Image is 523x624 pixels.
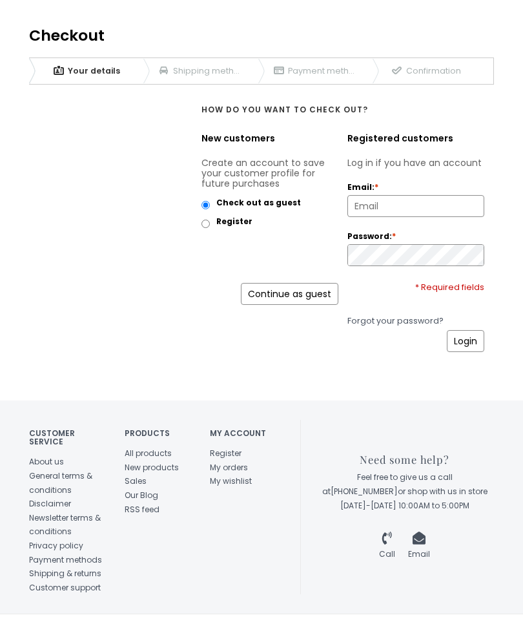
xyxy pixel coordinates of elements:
a: Shipping & returns [29,568,101,579]
strong: How do you want to check out? [201,103,368,117]
a: Register [210,448,241,459]
p: Log in if you have an account [347,158,484,168]
a: My orders [210,462,248,473]
a: Continue as guest [241,283,338,305]
a: 1Your details [29,58,143,84]
a: My wishlist [210,475,252,486]
a: Login [447,330,484,352]
div: Registered customers [347,132,484,151]
h4: Customer service [29,429,105,446]
span: 2 [158,58,170,84]
a: Our Blog [125,490,158,501]
a: Forgot your password? [347,312,444,330]
a: RSS feed [125,504,159,515]
a: All products [125,448,172,459]
a: 2Shipping method [143,58,258,84]
div: * Required fields [347,282,484,293]
span: 4 [391,58,403,84]
label: Register [216,217,252,236]
input: Email [348,196,484,216]
a: About us [29,456,64,467]
div: Checkout [29,26,494,45]
a: Customer support [29,582,101,593]
a: Email [408,534,430,559]
a: New products [125,462,179,473]
label: Email: [347,178,484,193]
a: Sales [125,475,147,486]
a: Payment methods [29,554,102,565]
a: Disclaimer [29,498,71,509]
h4: Products [125,429,191,437]
h3: Need some help? [315,453,494,465]
div: New customers [201,132,338,151]
span: 1 [53,58,65,84]
span: 3 [273,58,285,84]
a: Privacy policy [29,540,83,551]
a: 3Payment method [258,58,373,84]
a: [PHONE_NUMBER] [331,486,398,497]
a: 4Confirmation [373,58,480,84]
p: Create an account to save your customer profile for future purchases [201,158,338,189]
label: Check out as guest [216,198,301,217]
div: Breadcrumbs [29,57,494,85]
a: Newsletter terms & conditions [29,512,101,537]
a: General terms & conditions [29,470,92,495]
span: Feel free to give us a call at or shop with us in store [DATE]-[DATE] 10:00AM to 5:00PM [322,472,487,510]
a: Call [379,534,395,559]
label: Password: [347,227,484,242]
h4: My account [210,429,276,437]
